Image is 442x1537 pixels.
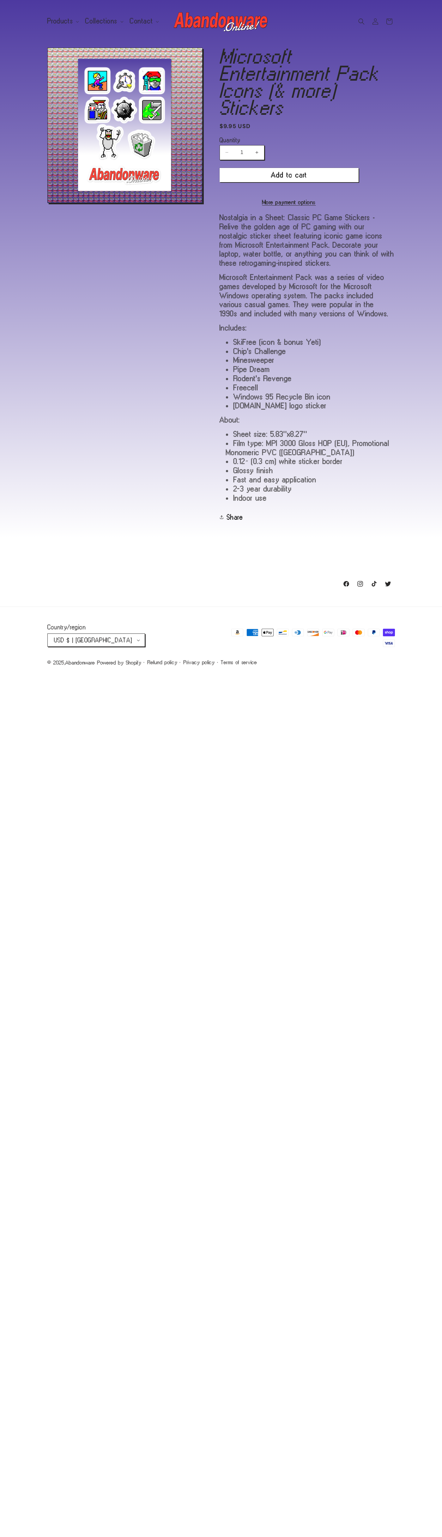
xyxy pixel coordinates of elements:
li: SkiFree (icon & bonus Yeti) [226,337,395,347]
label: Quantity [220,137,359,143]
summary: Share [220,510,243,524]
a: Terms of service [221,659,257,665]
li: Film type: MPI 3000 Gloss HOP (EU), Promotional Monomeric PVC ([GEOGRAPHIC_DATA]) [226,439,395,457]
span: : 5.83"x8.27" [266,430,307,438]
li: Minesweeper [226,355,395,365]
span: Products [47,18,73,24]
li: Sheet size [226,429,395,439]
a: Refund policy [148,659,177,665]
p: Nostalgia in a Sheet: Classic PC Game Stickers - Relive the golden age of PC gaming with our nost... [220,213,395,268]
a: Privacy policy [184,659,215,665]
summary: Products [44,15,82,28]
span: $9.95 USD [220,122,251,131]
span: Contact [130,18,153,24]
li: 2–3 year durability [226,484,395,493]
li: Indoor use [226,493,395,503]
summary: Collections [82,15,126,28]
span: Collections [85,18,118,24]
li: Freecell [226,383,395,392]
small: © 2025, [47,660,95,665]
media-gallery: Gallery Viewer [47,48,204,203]
a: Powered by Shopify [97,660,142,665]
summary: Contact [126,15,161,28]
button: USD $ | [GEOGRAPHIC_DATA] [47,633,145,647]
p: Includes: [220,323,395,332]
li: Rodent's Revenge [226,374,395,383]
a: Abandonware [171,6,271,36]
li: 0.12″ (0.3 cm) white sticker border [226,457,395,466]
button: Add to cart [220,168,359,182]
h2: Country/region [47,624,145,630]
p: About: [220,415,395,424]
li: Windows 95 Recycle Bin icon [226,392,395,401]
li: Pipe Dream [226,365,395,374]
img: Abandonware [174,9,269,34]
li: Fast and easy application [226,475,395,484]
li: Chip's Challenge [226,347,395,356]
span: USD $ | [GEOGRAPHIC_DATA] [54,637,132,643]
a: Abandonware [65,660,95,665]
p: Microsoft Entertainment Pack was a series of video games developed by Microsoft for the Microsoft... [220,273,395,318]
summary: Search [354,15,368,28]
a: More payment options [220,199,359,205]
h1: Microsoft Entertainment Pack Icons (& more) Stickers [220,48,395,116]
li: [DOMAIN_NAME] logo sticker [226,401,395,410]
li: Glossy finish [226,466,395,475]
